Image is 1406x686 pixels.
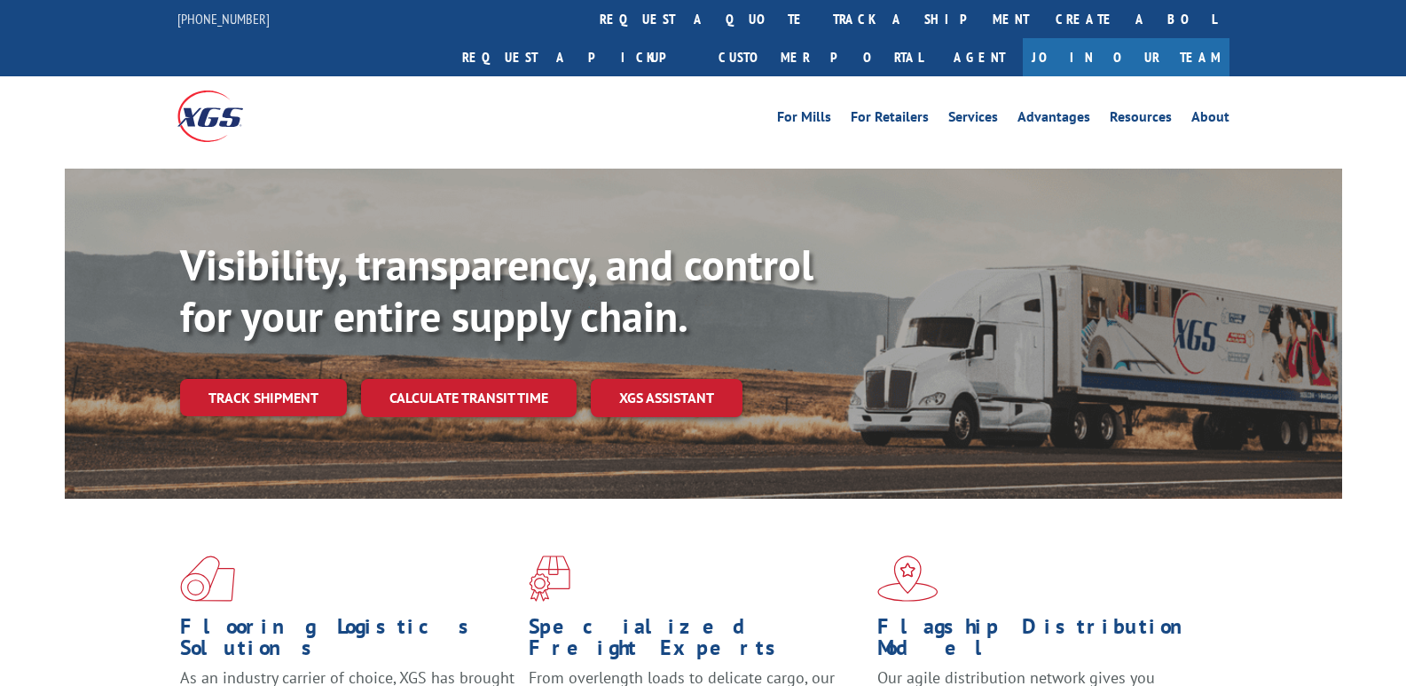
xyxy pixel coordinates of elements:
a: About [1191,110,1229,130]
a: Calculate transit time [361,379,577,417]
a: Resources [1110,110,1172,130]
a: For Retailers [851,110,929,130]
a: Advantages [1017,110,1090,130]
a: Services [948,110,998,130]
h1: Flagship Distribution Model [877,616,1213,667]
a: For Mills [777,110,831,130]
img: xgs-icon-total-supply-chain-intelligence-red [180,556,235,602]
img: xgs-icon-flagship-distribution-model-red [877,556,939,602]
h1: Flooring Logistics Solutions [180,616,515,667]
a: Customer Portal [705,38,936,76]
a: Join Our Team [1023,38,1229,76]
a: Agent [936,38,1023,76]
a: Request a pickup [449,38,705,76]
img: xgs-icon-focused-on-flooring-red [529,556,570,602]
h1: Specialized Freight Experts [529,616,864,667]
a: XGS ASSISTANT [591,379,742,417]
a: [PHONE_NUMBER] [177,10,270,28]
b: Visibility, transparency, and control for your entire supply chain. [180,237,813,343]
a: Track shipment [180,379,347,416]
